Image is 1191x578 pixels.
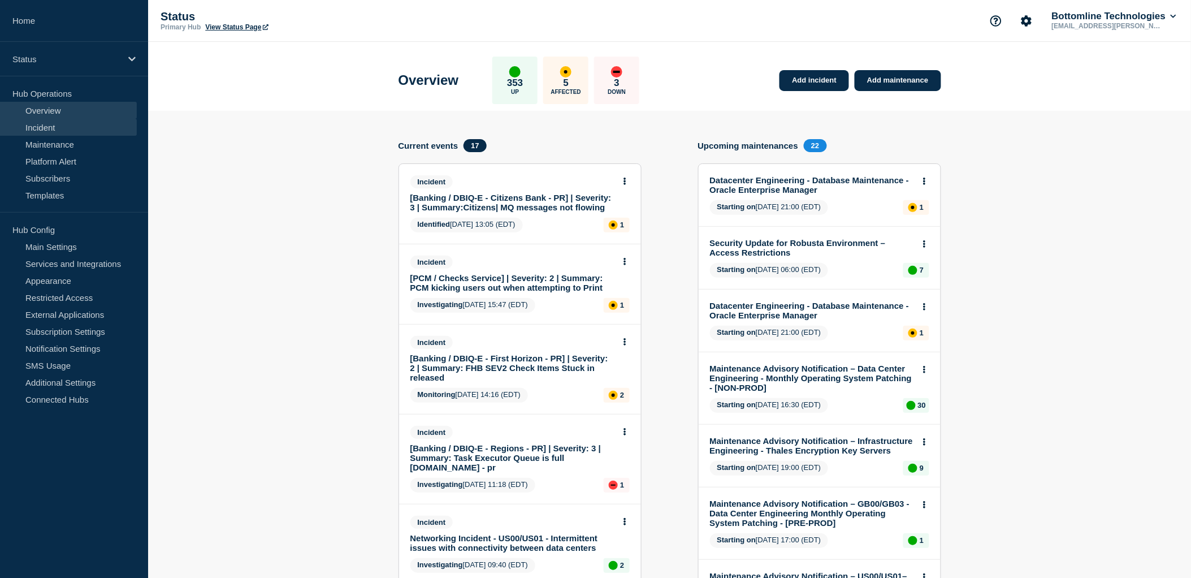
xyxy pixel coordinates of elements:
[1050,22,1167,30] p: [EMAIL_ADDRESS][PERSON_NAME][DOMAIN_NAME]
[611,66,622,77] div: down
[620,481,624,489] p: 1
[410,175,453,188] span: Incident
[1050,11,1179,22] button: Bottomline Technologies
[418,300,463,309] span: Investigating
[710,263,829,278] span: [DATE] 06:00 (EDT)
[609,301,618,310] div: affected
[418,560,463,569] span: Investigating
[410,558,536,573] span: [DATE] 09:40 (EDT)
[410,218,523,232] span: [DATE] 13:05 (EDT)
[710,533,829,548] span: [DATE] 17:00 (EDT)
[509,66,521,77] div: up
[717,265,756,274] span: Starting on
[908,329,917,338] div: affected
[710,436,914,455] a: Maintenance Advisory Notification – Infrastructure Engineering - Thales Encryption Key Servers
[620,221,624,229] p: 1
[717,536,756,544] span: Starting on
[507,77,523,89] p: 353
[920,329,924,337] p: 1
[710,326,829,340] span: [DATE] 21:00 (EDT)
[410,478,536,493] span: [DATE] 11:18 (EDT)
[614,77,620,89] p: 3
[418,390,456,399] span: Monitoring
[920,464,924,472] p: 9
[804,139,826,152] span: 22
[918,401,926,409] p: 30
[410,426,453,439] span: Incident
[717,328,756,337] span: Starting on
[410,336,453,349] span: Incident
[908,536,917,545] div: up
[410,353,614,382] a: [Banking / DBIQ-E - First Horizon - PR] | Severity: 2 | Summary: FHB SEV2 Check Items Stuck in re...
[710,175,914,195] a: Datacenter Engineering - Database Maintenance - Oracle Enterprise Manager
[418,220,451,228] span: Identified
[908,266,917,275] div: up
[609,481,618,490] div: down
[560,66,571,77] div: affected
[608,89,626,95] p: Down
[609,221,618,230] div: affected
[698,141,799,150] h4: Upcoming maintenances
[564,77,569,89] p: 5
[620,391,624,399] p: 2
[710,364,914,392] a: Maintenance Advisory Notification – Data Center Engineering - Monthly Operating System Patching -...
[710,301,914,320] a: Datacenter Engineering - Database Maintenance - Oracle Enterprise Manager
[161,23,201,31] p: Primary Hub
[410,298,536,313] span: [DATE] 15:47 (EDT)
[410,256,453,269] span: Incident
[399,141,458,150] h4: Current events
[779,70,849,91] a: Add incident
[609,561,618,570] div: up
[984,9,1008,33] button: Support
[410,193,614,212] a: [Banking / DBIQ-E - Citizens Bank - PR] | Severity: 3 | Summary:Citizens| MQ messages not flowing
[920,203,924,212] p: 1
[710,200,829,215] span: [DATE] 21:00 (EDT)
[464,139,486,152] span: 17
[418,480,463,489] span: Investigating
[710,238,914,257] a: Security Update for Robusta Environment – Access Restrictions
[410,388,529,403] span: [DATE] 14:16 (EDT)
[620,561,624,570] p: 2
[410,443,614,472] a: [Banking / DBIQ-E - Regions - PR] | Severity: 3 | Summary: Task Executor Queue is full [DOMAIN_NA...
[511,89,519,95] p: Up
[907,401,916,410] div: up
[161,10,387,23] p: Status
[12,54,121,64] p: Status
[620,301,624,309] p: 1
[410,273,614,292] a: [PCM / Checks Service] | Severity: 2 | Summary: PCM kicking users out when attempting to Print
[717,463,756,472] span: Starting on
[410,533,614,553] a: Networking Incident - US00/US01 - Intermittent issues with connectivity between data centers
[717,400,756,409] span: Starting on
[855,70,941,91] a: Add maintenance
[410,516,453,529] span: Incident
[551,89,581,95] p: Affected
[717,202,756,211] span: Starting on
[1015,9,1038,33] button: Account settings
[710,499,914,528] a: Maintenance Advisory Notification – GB00/GB03 - Data Center Engineering Monthly Operating System ...
[609,391,618,400] div: affected
[710,461,829,476] span: [DATE] 19:00 (EDT)
[908,203,917,212] div: affected
[710,398,829,413] span: [DATE] 16:30 (EDT)
[920,536,924,545] p: 1
[908,464,917,473] div: up
[399,72,459,88] h1: Overview
[205,23,268,31] a: View Status Page
[920,266,924,274] p: 7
